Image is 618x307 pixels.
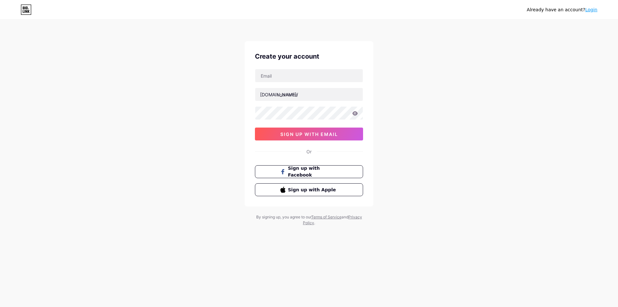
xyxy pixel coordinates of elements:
div: [DOMAIN_NAME]/ [260,91,298,98]
input: Email [255,69,363,82]
div: By signing up, you agree to our and . [254,214,364,226]
input: username [255,88,363,101]
div: Already have an account? [527,6,597,13]
button: sign up with email [255,128,363,140]
a: Login [585,7,597,12]
div: Create your account [255,52,363,61]
span: Sign up with Facebook [288,165,338,178]
span: Sign up with Apple [288,187,338,193]
button: Sign up with Apple [255,183,363,196]
span: sign up with email [280,131,338,137]
div: Or [306,148,312,155]
a: Terms of Service [311,215,342,219]
button: Sign up with Facebook [255,165,363,178]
